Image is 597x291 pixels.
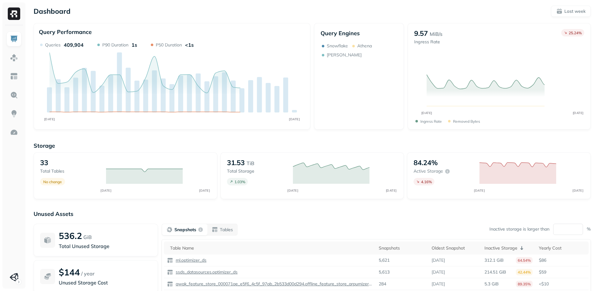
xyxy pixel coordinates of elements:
img: Insights [10,110,18,118]
p: P50 Duration [156,42,182,48]
p: 42.44% [516,269,533,275]
tspan: [DATE] [573,188,584,192]
p: No change [43,179,62,184]
img: table [167,269,173,275]
img: table [167,281,173,287]
p: [PERSON_NAME] [327,52,362,58]
img: Unity [10,273,18,282]
p: Unused Assets [34,210,591,217]
a: ssds_datasources.optimizer_ds [173,269,238,275]
p: 5.3 GiB [484,281,499,287]
p: [DATE] [432,281,445,287]
p: Tables [220,227,233,233]
tspan: [DATE] [199,188,210,192]
p: Inactive storage is larger than [489,226,549,232]
p: <$10 [539,281,585,287]
img: Ryft [8,7,20,20]
img: Dashboard [10,35,18,43]
p: 5,621 [379,257,390,263]
img: Assets [10,54,18,62]
p: 214.51 GiB [484,269,506,275]
p: 64.54% [516,257,533,264]
p: MiB/s [430,30,442,38]
p: TiB [247,160,254,167]
p: % [587,226,591,232]
p: 25.24 % [569,31,582,35]
tspan: [DATE] [101,188,112,192]
p: 1.03 % [234,179,245,184]
tspan: [DATE] [474,188,485,192]
p: P90 Duration [102,42,128,48]
p: 31.53 [227,158,245,167]
p: 4.16 % [421,179,432,184]
button: Last week [551,6,591,17]
div: Table Name [170,245,373,251]
tspan: [DATE] [572,111,583,115]
p: Unused Storage Cost [59,279,151,286]
div: Snapshots [379,245,425,251]
a: ml.optimizer_ds [173,257,206,263]
p: Active storage [414,168,443,174]
p: $86 [539,257,585,263]
p: Snapshots [174,227,196,233]
p: [DATE] [432,269,445,275]
img: Asset Explorer [10,72,18,80]
p: Snowflake [327,43,348,49]
p: Storage [34,142,591,149]
p: $59 [539,269,585,275]
p: ssds_datasources.optimizer_ds [174,269,238,275]
p: 1s [132,42,137,48]
p: Dashboard [34,7,71,16]
p: 536.2 [59,230,82,241]
p: GiB [83,233,92,241]
tspan: [DATE] [421,111,432,115]
img: Optimization [10,128,18,136]
p: [DATE] [432,257,445,263]
p: Athena [357,43,372,49]
tspan: [DATE] [289,117,300,121]
p: Queries [45,42,61,48]
p: / year [81,270,95,277]
tspan: [DATE] [44,117,55,121]
p: 89.35% [516,281,533,287]
p: Inactive Storage [484,245,517,251]
img: Query Explorer [10,91,18,99]
p: 312.1 GiB [484,257,504,263]
p: Total Unused Storage [59,242,151,250]
p: ml.optimizer_ds [174,257,206,263]
p: 9.57 [414,29,428,38]
tspan: [DATE] [287,188,298,192]
p: Total storage [227,168,287,174]
a: qwak_feature_store_000071ae_e5f6_4c5f_97ab_2b533d00d294.offline_feature_store_arpumizer_user_leve... [173,281,373,287]
p: 33 [40,158,48,167]
p: 409,904 [64,42,84,48]
p: Ingress Rate [414,39,442,45]
p: qwak_feature_store_000071ae_e5f6_4c5f_97ab_2b533d00d294.offline_feature_store_arpumizer_user_leve... [174,281,373,287]
p: Query Performance [39,28,92,36]
p: <1s [185,42,194,48]
div: Yearly Cost [539,245,585,251]
p: $144 [59,267,80,278]
p: 5,613 [379,269,390,275]
tspan: [DATE] [386,188,397,192]
p: 284 [379,281,386,287]
div: Oldest Snapshot [432,245,478,251]
p: Total tables [40,168,100,174]
p: 84.24% [414,158,438,167]
p: Last week [564,8,585,14]
p: Query Engines [321,30,397,37]
p: Removed bytes [453,119,480,124]
p: Ingress Rate [420,119,442,124]
img: table [167,257,173,264]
